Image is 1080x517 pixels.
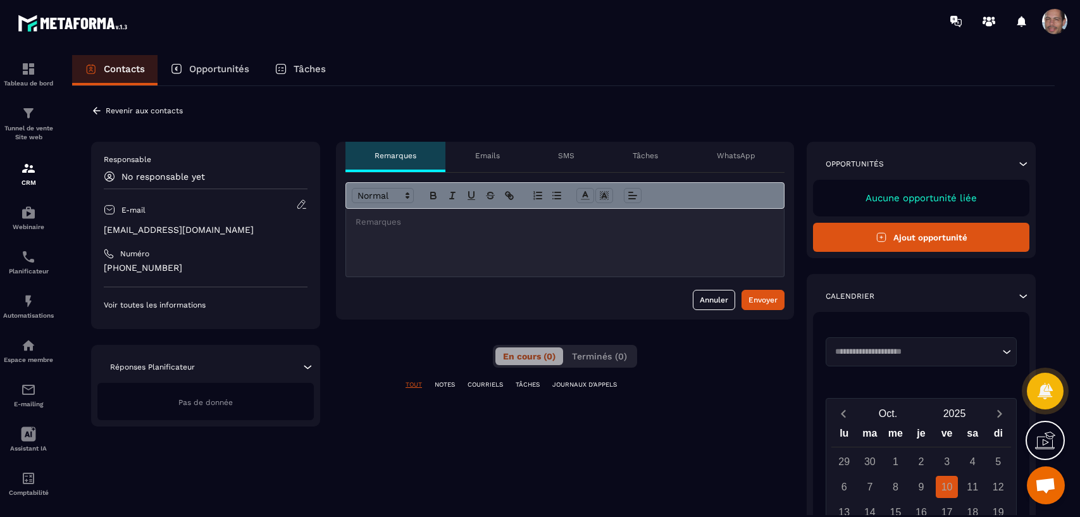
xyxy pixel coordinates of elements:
[375,151,416,161] p: Remarques
[21,471,36,486] img: accountant
[826,337,1017,366] div: Search for option
[3,240,54,284] a: schedulerschedulerPlanificateur
[106,106,183,115] p: Revenir aux contacts
[883,425,909,447] div: me
[3,223,54,230] p: Webinaire
[934,425,960,447] div: ve
[831,346,999,358] input: Search for option
[3,80,54,87] p: Tableau de bord
[3,268,54,275] p: Planificateur
[833,451,855,473] div: 29
[855,402,921,425] button: Open months overlay
[987,451,1009,473] div: 5
[468,380,503,389] p: COURRIELS
[1027,466,1065,504] div: Ouvrir le chat
[884,476,907,498] div: 8
[3,328,54,373] a: automationsautomationsEspace membre
[104,224,307,236] p: [EMAIL_ADDRESS][DOMAIN_NAME]
[859,451,881,473] div: 30
[178,398,233,407] span: Pas de donnée
[831,405,855,422] button: Previous month
[104,300,307,310] p: Voir toutes les informations
[435,380,455,389] p: NOTES
[962,451,984,473] div: 4
[121,205,146,215] p: E-mail
[987,476,1009,498] div: 12
[18,11,132,35] img: logo
[104,154,307,165] p: Responsable
[21,294,36,309] img: automations
[826,192,1017,204] p: Aucune opportunité liée
[189,63,249,75] p: Opportunités
[72,55,158,85] a: Contacts
[104,262,307,274] p: [PHONE_NUMBER]
[21,205,36,220] img: automations
[960,425,986,447] div: sa
[693,290,735,310] button: Annuler
[120,249,149,259] p: Numéro
[921,402,988,425] button: Open years overlay
[558,151,574,161] p: SMS
[564,347,635,365] button: Terminés (0)
[3,196,54,240] a: automationsautomationsWebinaire
[21,338,36,353] img: automations
[985,425,1011,447] div: di
[3,124,54,142] p: Tunnel de vente Site web
[717,151,755,161] p: WhatsApp
[633,151,658,161] p: Tâches
[3,284,54,328] a: automationsautomationsAutomatisations
[936,451,958,473] div: 3
[910,451,933,473] div: 2
[857,425,883,447] div: ma
[21,61,36,77] img: formation
[516,380,540,389] p: TÂCHES
[21,161,36,176] img: formation
[475,151,500,161] p: Emails
[3,417,54,461] a: Assistant IA
[3,401,54,408] p: E-mailing
[503,351,556,361] span: En cours (0)
[495,347,563,365] button: En cours (0)
[748,294,778,306] div: Envoyer
[294,63,326,75] p: Tâches
[3,151,54,196] a: formationformationCRM
[936,476,958,498] div: 10
[262,55,338,85] a: Tâches
[909,425,934,447] div: je
[962,476,984,498] div: 11
[3,52,54,96] a: formationformationTableau de bord
[826,159,884,169] p: Opportunités
[826,291,874,301] p: Calendrier
[3,461,54,506] a: accountantaccountantComptabilité
[910,476,933,498] div: 9
[21,382,36,397] img: email
[3,356,54,363] p: Espace membre
[742,290,785,310] button: Envoyer
[813,223,1029,252] button: Ajout opportunité
[110,362,195,372] p: Réponses Planificateur
[833,476,855,498] div: 6
[3,373,54,417] a: emailemailE-mailing
[3,96,54,151] a: formationformationTunnel de vente Site web
[884,451,907,473] div: 1
[3,489,54,496] p: Comptabilité
[3,312,54,319] p: Automatisations
[406,380,422,389] p: TOUT
[572,351,627,361] span: Terminés (0)
[21,106,36,121] img: formation
[3,445,54,452] p: Assistant IA
[552,380,617,389] p: JOURNAUX D'APPELS
[21,249,36,265] img: scheduler
[104,63,145,75] p: Contacts
[121,171,205,182] p: No responsable yet
[988,405,1011,422] button: Next month
[831,425,857,447] div: lu
[3,179,54,186] p: CRM
[859,476,881,498] div: 7
[158,55,262,85] a: Opportunités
